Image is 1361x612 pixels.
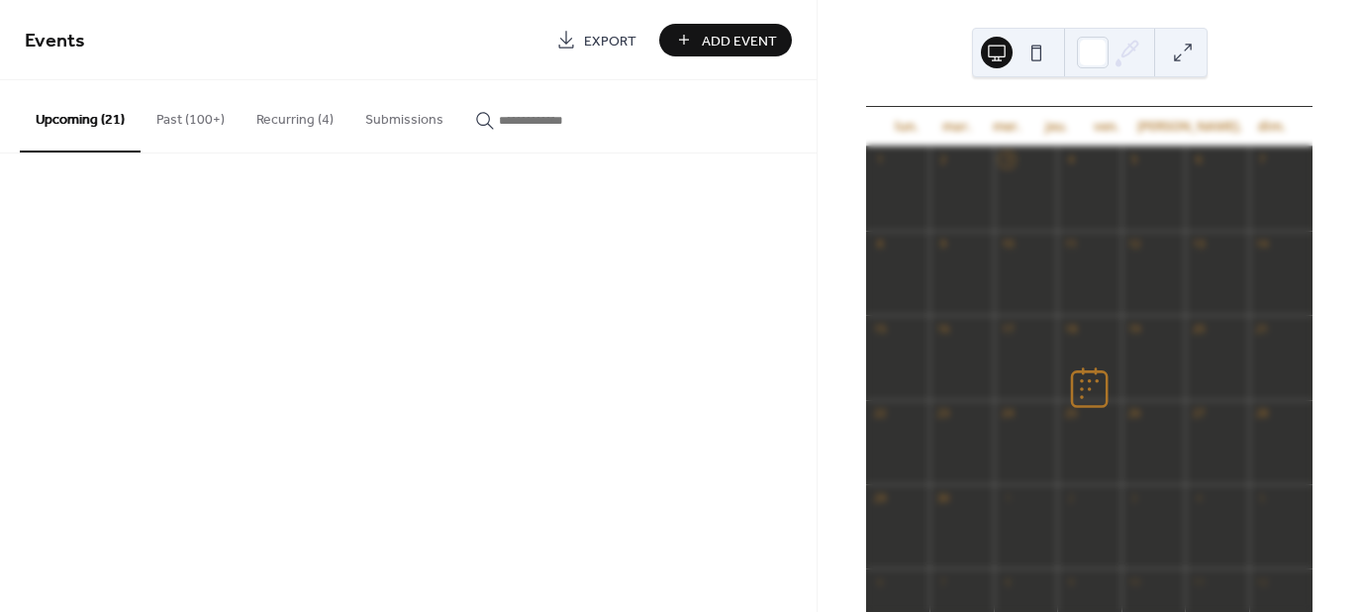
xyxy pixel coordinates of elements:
[935,406,950,421] div: 23
[1132,107,1247,147] div: [PERSON_NAME].
[982,107,1032,147] div: mer.
[872,153,887,167] div: 1
[1191,406,1206,421] div: 27
[1032,107,1083,147] div: jeu.
[1000,237,1015,252] div: 10
[241,80,349,151] button: Recurring (4)
[1255,153,1270,167] div: 7
[349,80,459,151] button: Submissions
[1255,574,1270,589] div: 12
[1127,237,1142,252] div: 12
[1127,490,1142,505] div: 3
[1255,406,1270,421] div: 28
[935,490,950,505] div: 30
[935,153,950,167] div: 2
[1000,406,1015,421] div: 24
[659,24,792,56] button: Add Event
[1191,321,1206,336] div: 20
[1063,490,1078,505] div: 2
[935,574,950,589] div: 7
[1000,490,1015,505] div: 1
[935,321,950,336] div: 16
[1000,321,1015,336] div: 17
[1127,153,1142,167] div: 5
[1127,406,1142,421] div: 26
[1127,574,1142,589] div: 10
[1063,321,1078,336] div: 18
[872,574,887,589] div: 6
[1000,153,1015,167] div: 3
[1255,490,1270,505] div: 5
[584,31,636,51] span: Export
[872,321,887,336] div: 15
[1082,107,1132,147] div: ven.
[1191,153,1206,167] div: 6
[1191,574,1206,589] div: 11
[1191,237,1206,252] div: 13
[872,490,887,505] div: 29
[25,22,85,60] span: Events
[932,107,983,147] div: mar.
[1000,574,1015,589] div: 8
[1063,406,1078,421] div: 25
[1063,574,1078,589] div: 9
[1255,237,1270,252] div: 14
[20,80,141,153] button: Upcoming (21)
[541,24,651,56] a: Export
[872,406,887,421] div: 22
[141,80,241,151] button: Past (100+)
[1063,237,1078,252] div: 11
[1063,153,1078,167] div: 4
[935,237,950,252] div: 9
[702,31,777,51] span: Add Event
[872,237,887,252] div: 8
[882,107,932,147] div: lun.
[1255,321,1270,336] div: 21
[1127,321,1142,336] div: 19
[1191,490,1206,505] div: 4
[1247,107,1298,147] div: dim.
